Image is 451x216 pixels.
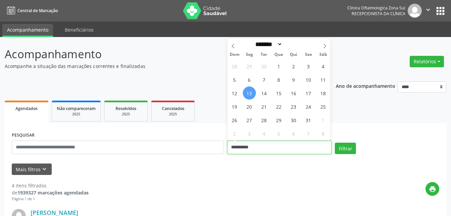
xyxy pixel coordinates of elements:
[156,112,190,117] div: 2025
[109,112,143,117] div: 2025
[228,73,241,86] span: Outubro 5, 2025
[435,5,446,17] button: apps
[5,63,314,70] p: Acompanhe a situação das marcações correntes e finalizadas
[12,130,35,141] label: PESQUISAR
[425,182,439,196] button: print
[116,106,136,111] span: Resolvidos
[243,113,256,127] span: Outubro 27, 2025
[272,100,285,113] span: Outubro 22, 2025
[228,113,241,127] span: Outubro 26, 2025
[287,100,300,113] span: Outubro 23, 2025
[336,81,395,90] p: Ano de acompanhamento
[422,4,435,18] button: 
[272,127,285,140] span: Novembro 5, 2025
[228,127,241,140] span: Novembro 2, 2025
[258,73,271,86] span: Outubro 7, 2025
[258,127,271,140] span: Novembro 4, 2025
[272,73,285,86] span: Outubro 8, 2025
[12,164,52,175] button: Mais filtroskeyboard_arrow_down
[253,41,283,48] select: Month
[272,113,285,127] span: Outubro 29, 2025
[5,46,314,63] p: Acompanhamento
[272,60,285,73] span: Outubro 1, 2025
[258,100,271,113] span: Outubro 21, 2025
[12,196,89,202] div: Página 1 de 1
[424,6,432,13] i: 
[317,86,330,100] span: Outubro 18, 2025
[317,127,330,140] span: Novembro 8, 2025
[317,73,330,86] span: Outubro 11, 2025
[243,86,256,100] span: Outubro 13, 2025
[15,106,38,111] span: Agendados
[335,143,356,154] button: Filtrar
[317,113,330,127] span: Novembro 1, 2025
[243,60,256,73] span: Setembro 29, 2025
[227,52,242,57] span: Dom
[57,112,96,117] div: 2025
[17,8,58,13] span: Central de Marcação
[258,86,271,100] span: Outubro 14, 2025
[228,60,241,73] span: Setembro 28, 2025
[302,73,315,86] span: Outubro 10, 2025
[301,52,316,57] span: Sex
[352,11,405,16] span: Recepcionista da clínica
[228,100,241,113] span: Outubro 19, 2025
[41,166,48,173] i: keyboard_arrow_down
[429,185,436,193] i: print
[316,52,330,57] span: Sáb
[302,127,315,140] span: Novembro 7, 2025
[347,5,405,11] div: Clinica Oftalmologica Zona Sul
[228,86,241,100] span: Outubro 12, 2025
[287,60,300,73] span: Outubro 2, 2025
[302,100,315,113] span: Outubro 24, 2025
[258,113,271,127] span: Outubro 28, 2025
[302,86,315,100] span: Outubro 17, 2025
[12,182,89,189] div: 4 itens filtrados
[57,106,96,111] span: Não compareceram
[317,60,330,73] span: Outubro 4, 2025
[302,60,315,73] span: Outubro 3, 2025
[242,52,257,57] span: Seg
[243,73,256,86] span: Outubro 6, 2025
[287,86,300,100] span: Outubro 16, 2025
[162,106,184,111] span: Cancelados
[12,189,89,196] div: de
[286,52,301,57] span: Qui
[287,113,300,127] span: Outubro 30, 2025
[410,56,444,67] button: Relatórios
[302,113,315,127] span: Outubro 31, 2025
[271,52,286,57] span: Qua
[17,189,89,196] strong: 1939327 marcações agendadas
[243,127,256,140] span: Novembro 3, 2025
[272,86,285,100] span: Outubro 15, 2025
[408,4,422,18] img: img
[243,100,256,113] span: Outubro 20, 2025
[287,127,300,140] span: Novembro 6, 2025
[60,24,98,36] a: Beneficiários
[2,24,53,37] a: Acompanhamento
[317,100,330,113] span: Outubro 25, 2025
[287,73,300,86] span: Outubro 9, 2025
[257,52,271,57] span: Ter
[282,41,305,48] input: Year
[258,60,271,73] span: Setembro 30, 2025
[5,5,58,16] a: Central de Marcação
